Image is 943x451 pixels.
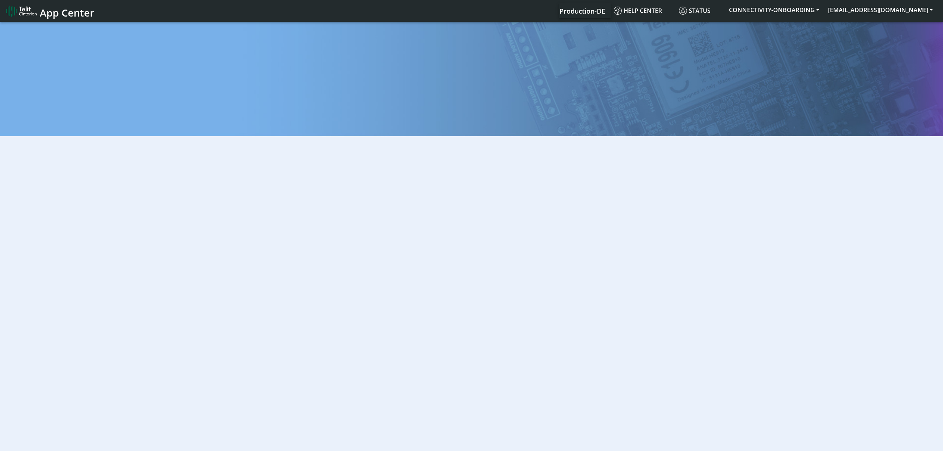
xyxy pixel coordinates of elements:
span: Production-DE [560,7,605,15]
img: status.svg [679,7,687,15]
a: Help center [611,3,676,18]
a: App Center [6,3,93,19]
a: Status [676,3,725,18]
span: Help center [614,7,662,15]
span: App Center [40,6,94,20]
button: [EMAIL_ADDRESS][DOMAIN_NAME] [824,3,937,17]
span: Status [679,7,711,15]
img: knowledge.svg [614,7,622,15]
button: CONNECTIVITY-ONBOARDING [725,3,824,17]
img: logo-telit-cinterion-gw-new.png [6,5,37,17]
a: Your current platform instance [559,3,605,18]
